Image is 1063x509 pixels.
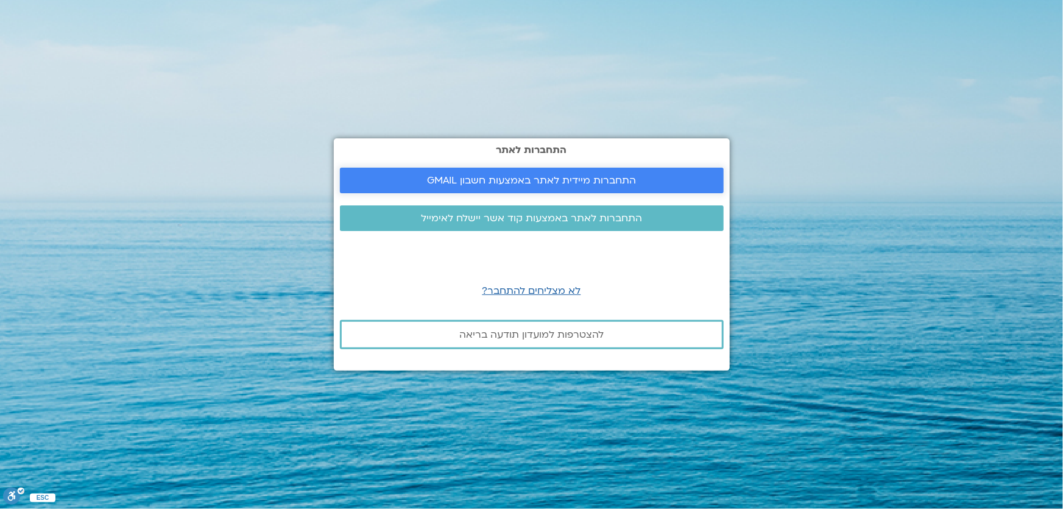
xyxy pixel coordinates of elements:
[482,284,581,297] a: לא מצליחים להתחבר?
[459,329,604,340] span: להצטרפות למועדון תודעה בריאה
[340,144,724,155] h2: התחברות לאתר
[427,175,636,186] span: התחברות מיידית לאתר באמצעות חשבון GMAIL
[340,168,724,193] a: התחברות מיידית לאתר באמצעות חשבון GMAIL
[340,320,724,349] a: להצטרפות למועדון תודעה בריאה
[340,205,724,231] a: התחברות לאתר באמצעות קוד אשר יישלח לאימייל
[421,213,642,224] span: התחברות לאתר באמצעות קוד אשר יישלח לאימייל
